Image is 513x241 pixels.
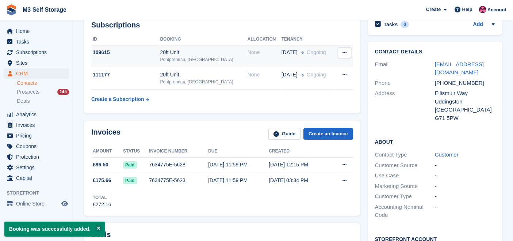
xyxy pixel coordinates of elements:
[4,162,69,173] a: menu
[269,177,329,184] div: [DATE] 03:34 PM
[375,89,435,122] div: Address
[435,98,495,106] div: Uddingston
[375,151,435,159] div: Contact Type
[282,34,335,45] th: Tenancy
[4,120,69,130] a: menu
[208,161,269,169] div: [DATE] 11:59 PM
[160,34,247,45] th: Booking
[375,161,435,170] div: Customer Source
[6,4,17,15] img: stora-icon-8386f47178a22dfd0bd8f6a31ec36ba5ce8667c1dd55bd0f319d3a0aa187defe.svg
[91,146,123,157] th: Amount
[282,49,298,56] span: [DATE]
[375,203,435,219] div: Accounting Nominal Code
[307,49,326,55] span: Ongoing
[479,6,486,13] img: Nick Jones
[208,177,269,184] div: [DATE] 11:59 PM
[16,199,60,209] span: Online Store
[7,189,73,197] span: Storefront
[4,199,69,209] a: menu
[91,49,160,56] div: 109615
[4,173,69,183] a: menu
[375,79,435,87] div: Phone
[4,58,69,68] a: menu
[269,161,329,169] div: [DATE] 12:15 PM
[4,68,69,79] a: menu
[91,93,149,106] a: Create a Subscription
[17,98,30,105] span: Deals
[149,161,208,169] div: 7634775E-5628
[303,128,353,140] a: Create an Invoice
[17,88,69,96] a: Prospects 145
[248,71,282,79] div: None
[487,6,506,14] span: Account
[16,141,60,151] span: Coupons
[435,151,459,158] a: Customer
[435,161,495,170] div: -
[375,182,435,191] div: Marketing Source
[16,131,60,141] span: Pricing
[149,177,208,184] div: 7634775E-5623
[123,177,137,184] span: Paid
[473,20,483,29] a: Add
[401,21,409,28] div: 0
[435,182,495,191] div: -
[435,192,495,201] div: -
[93,201,111,208] div: £272.16
[4,141,69,151] a: menu
[16,173,60,183] span: Capital
[4,47,69,57] a: menu
[16,58,60,68] span: Sites
[123,161,137,169] span: Paid
[426,6,441,13] span: Create
[160,56,247,63] div: Pontprennau, [GEOGRAPHIC_DATA]
[208,146,269,157] th: Due
[435,89,495,98] div: Ellismuir Way
[435,172,495,180] div: -
[16,47,60,57] span: Subscriptions
[60,199,69,208] a: Preview store
[91,95,144,103] div: Create a Subscription
[4,37,69,47] a: menu
[4,131,69,141] a: menu
[93,177,111,184] span: £175.66
[248,49,282,56] div: None
[57,89,69,95] div: 145
[160,71,247,79] div: 20ft Unit
[16,26,60,36] span: Home
[268,128,300,140] a: Guide
[149,146,208,157] th: Invoice number
[160,79,247,85] div: Pontprennau, [GEOGRAPHIC_DATA]
[282,71,298,79] span: [DATE]
[269,146,329,157] th: Created
[435,106,495,114] div: [GEOGRAPHIC_DATA]
[4,109,69,120] a: menu
[91,71,160,79] div: 111177
[17,97,69,105] a: Deals
[435,203,495,219] div: -
[4,26,69,36] a: menu
[375,172,435,180] div: Use Case
[375,138,495,145] h2: About
[462,6,472,13] span: Help
[91,34,160,45] th: ID
[307,72,326,78] span: Ongoing
[435,61,484,76] a: [EMAIL_ADDRESS][DOMAIN_NAME]
[20,4,69,16] a: M3 Self Storage
[16,68,60,79] span: CRM
[375,60,435,77] div: Email
[16,37,60,47] span: Tasks
[16,109,60,120] span: Analytics
[375,192,435,201] div: Customer Type
[375,49,495,55] h2: Contact Details
[93,161,108,169] span: £96.50
[16,162,60,173] span: Settings
[384,21,398,28] h2: Tasks
[91,21,353,29] h2: Subscriptions
[123,146,149,157] th: Status
[435,79,495,87] div: [PHONE_NUMBER]
[93,194,111,201] div: Total
[17,89,39,95] span: Prospects
[4,152,69,162] a: menu
[4,222,105,237] p: Booking was successfully added.
[248,34,282,45] th: Allocation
